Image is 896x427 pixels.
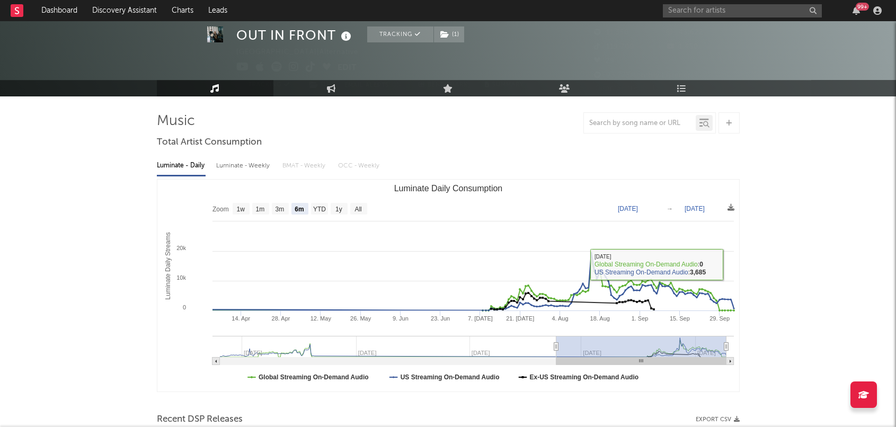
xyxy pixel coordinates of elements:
button: Summary [479,77,529,93]
span: 1,450 [667,43,698,50]
text: → [667,205,673,212]
text: 1w [236,206,245,213]
div: Luminate - Daily [157,157,206,175]
span: Benchmark [428,79,468,92]
span: Total Artist Consumption [157,136,262,149]
text: 1. Sep [631,315,648,322]
text: [DATE] [618,205,638,212]
svg: Luminate Daily Consumption [157,180,739,392]
text: Ex-US Streaming On-Demand Audio [529,373,638,381]
text: 7. [DATE] [468,315,493,322]
text: 0 [182,304,185,310]
button: 99+ [853,6,860,15]
span: Recent DSP Releases [157,413,243,426]
text: Zoom [212,206,229,213]
span: 43,622 [667,29,703,36]
text: 29. Sep [709,315,730,322]
span: 119,700 [594,43,634,50]
text: 21. [DATE] [506,315,534,322]
text: 23. Jun [431,315,450,322]
text: [DATE] [685,205,705,212]
input: Search for artists [663,4,822,17]
text: All [354,206,361,213]
button: Edit [338,61,357,75]
text: 9. Jun [392,315,408,322]
text: 3m [275,206,284,213]
text: 10k [176,274,186,281]
span: 29 [594,58,615,65]
span: ( 1 ) [433,26,465,42]
text: 15. Sep [669,315,689,322]
text: 26. May [350,315,371,322]
button: Email AlertsOn [339,77,407,93]
text: YTD [313,206,325,213]
div: Luminate - Weekly [216,157,272,175]
a: Benchmark [413,77,474,93]
button: (1) [303,77,333,93]
text: Luminate Daily Consumption [394,184,502,193]
text: 4. Aug [552,315,568,322]
input: Search by song name or URL [584,119,696,128]
div: 99 + [856,3,869,11]
button: Export CSV [696,416,740,423]
div: [GEOGRAPHIC_DATA] | Alternative [236,46,370,59]
text: US Streaming On-Demand Audio [400,373,499,381]
text: 1m [255,206,264,213]
text: Luminate Daily Streams [164,232,171,299]
text: 20k [176,245,186,251]
text: 14. Apr [232,315,250,322]
button: Tracking [367,26,433,42]
text: Global Streaming On-Demand Audio [259,373,369,381]
text: 6m [295,206,304,213]
span: 11,350 [594,29,629,36]
text: 1y [335,206,342,213]
text: 28. Apr [271,315,290,322]
span: ( 1 ) [303,77,334,93]
text: 12. May [310,315,331,322]
text: 18. Aug [590,315,609,322]
button: (1) [434,26,464,42]
button: Tracking [236,77,303,93]
div: OUT IN FRONT [236,26,354,44]
span: 93,773 Monthly Listeners [594,72,695,79]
